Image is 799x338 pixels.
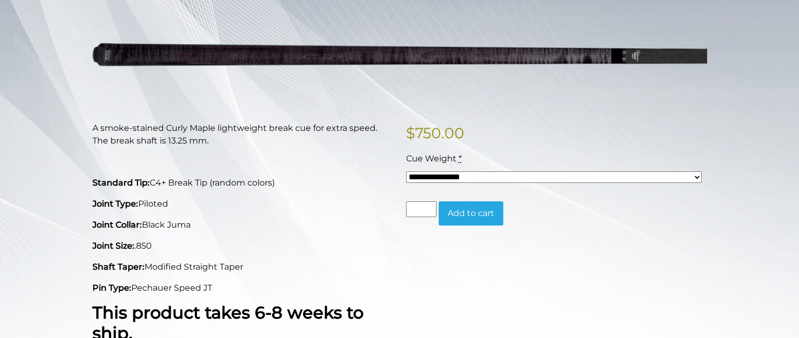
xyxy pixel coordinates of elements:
strong: Joint Collar: [92,220,142,230]
strong: Joint Size: [92,241,134,251]
bdi: 750.00 [406,124,464,142]
input: Product quantity [406,201,437,217]
span: $ [406,124,415,142]
img: pechauer-break-naked-with-rogue-break.png [92,3,707,106]
button: Add to cart [439,201,503,226]
p: Piloted [92,198,393,210]
p: A smoke-stained Curly Maple lightweight break cue for extra speed. The break shaft is 13.25 mm. [92,122,393,147]
strong: Shaft Taper: [92,262,144,272]
abbr: required [459,153,462,163]
p: Pechauer Speed JT [92,282,393,294]
strong: Pin Type: [92,283,131,293]
p: Black Juma [92,219,393,231]
p: .850 [92,240,393,252]
p: C4+ Break Tip (random colors) [92,177,393,189]
strong: Standard Tip: [92,178,150,188]
p: Modified Straight Taper [92,261,393,273]
span: Cue Weight [406,153,456,163]
strong: Joint Type: [92,199,138,209]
